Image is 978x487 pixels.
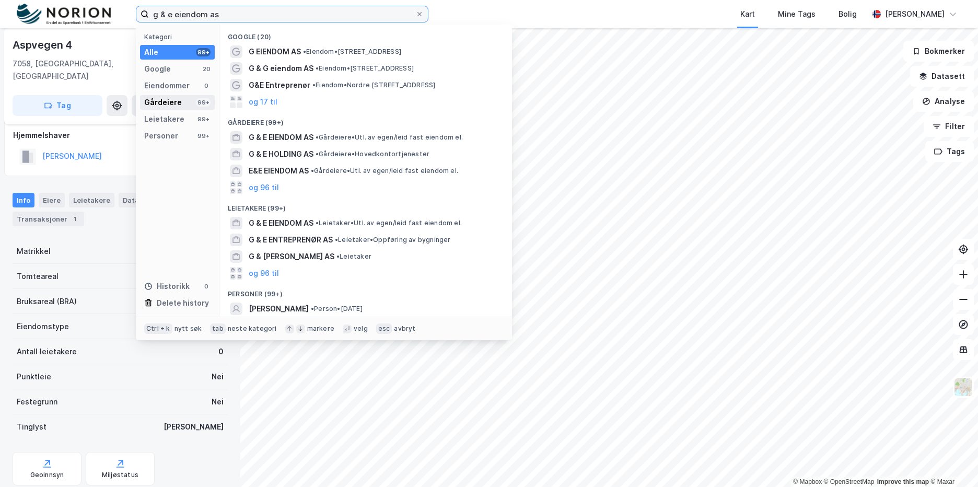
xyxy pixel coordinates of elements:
span: G & E HOLDING AS [249,148,313,160]
div: 7058, [GEOGRAPHIC_DATA], [GEOGRAPHIC_DATA] [13,57,148,83]
div: 1 [69,214,80,224]
div: Aspvegen 4 [13,37,74,53]
div: Geoinnsyn [30,471,64,479]
div: Historikk [144,280,190,293]
div: avbryt [394,324,415,333]
div: Eiere [39,193,65,207]
div: 0 [202,282,211,291]
div: Eiendomstype [17,320,69,333]
button: og 96 til [249,181,279,194]
span: • [316,133,319,141]
div: Gårdeiere (99+) [219,110,512,129]
span: Person • [DATE] [311,305,363,313]
div: 20 [202,65,211,73]
span: G & E ENTREPRENØR AS [249,234,333,246]
span: Leietaker • Utl. av egen/leid fast eiendom el. [316,219,462,227]
div: 99+ [196,115,211,123]
span: [PERSON_NAME] [249,303,309,315]
div: 99+ [196,132,211,140]
div: Nei [212,370,224,383]
div: Festegrunn [17,396,57,408]
span: G&E Entreprenør [249,79,310,91]
a: OpenStreetMap [824,478,875,485]
div: Leietakere (99+) [219,196,512,215]
div: Bruksareal (BRA) [17,295,77,308]
span: E&E EIENDOM AS [249,165,309,177]
button: Bokmerker [903,41,974,62]
div: Tinglyst [17,421,46,433]
div: 99+ [196,98,211,107]
div: esc [376,323,392,334]
div: neste kategori [228,324,277,333]
span: G & [PERSON_NAME] AS [249,250,334,263]
span: Gårdeiere • Utl. av egen/leid fast eiendom el. [316,133,463,142]
div: Ctrl + k [144,323,172,334]
img: Z [953,377,973,397]
span: • [316,219,319,227]
span: G & E EIENDOM AS [249,217,313,229]
div: [PERSON_NAME] [885,8,945,20]
div: 0 [202,82,211,90]
span: G & G eiendom AS [249,62,313,75]
div: Miljøstatus [102,471,138,479]
a: Mapbox [793,478,822,485]
div: Alle [144,46,158,59]
div: Personer [144,130,178,142]
div: Delete history [157,297,209,309]
div: Kategori [144,33,215,41]
div: Matrikkel [17,245,51,258]
span: Gårdeiere • Utl. av egen/leid fast eiendom el. [311,167,458,175]
div: Mine Tags [778,8,816,20]
div: Tomteareal [17,270,59,283]
div: velg [354,324,368,333]
div: markere [307,324,334,333]
div: Leietakere [69,193,114,207]
div: Kontrollprogram for chat [926,437,978,487]
div: Datasett [119,193,158,207]
div: Eiendommer [144,79,190,92]
div: Info [13,193,34,207]
input: Søk på adresse, matrikkel, gårdeiere, leietakere eller personer [149,6,415,22]
span: • [311,305,314,312]
div: Gårdeiere [144,96,182,109]
div: Kart [740,8,755,20]
span: Eiendom • Nordre [STREET_ADDRESS] [312,81,435,89]
span: • [335,236,338,243]
button: Datasett [910,66,974,87]
span: Gårdeiere • Hovedkontortjenester [316,150,429,158]
span: Eiendom • [STREET_ADDRESS] [303,48,401,56]
span: • [303,48,306,55]
span: Leietaker • Oppføring av bygninger [335,236,451,244]
span: • [316,64,319,72]
span: G EIENDOM AS [249,45,301,58]
div: tab [210,323,226,334]
div: nytt søk [174,324,202,333]
a: Improve this map [877,478,929,485]
div: Punktleie [17,370,51,383]
div: [PERSON_NAME] [164,421,224,433]
button: Tags [925,141,974,162]
div: 99+ [196,48,211,56]
button: og 96 til [249,267,279,280]
span: • [311,167,314,175]
div: Hjemmelshaver [13,129,227,142]
span: Leietaker [336,252,371,261]
div: 0 [218,345,224,358]
iframe: Chat Widget [926,437,978,487]
span: Eiendom • [STREET_ADDRESS] [316,64,414,73]
button: Tag [13,95,102,116]
button: Filter [924,116,974,137]
div: Google (20) [219,25,512,43]
span: • [316,150,319,158]
button: Analyse [913,91,974,112]
div: Bolig [839,8,857,20]
img: norion-logo.80e7a08dc31c2e691866.png [17,4,111,25]
div: Google [144,63,171,75]
span: • [312,81,316,89]
button: og 17 til [249,96,277,108]
div: Transaksjoner [13,212,84,226]
span: • [336,252,340,260]
div: Leietakere [144,113,184,125]
div: Antall leietakere [17,345,77,358]
div: Nei [212,396,224,408]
